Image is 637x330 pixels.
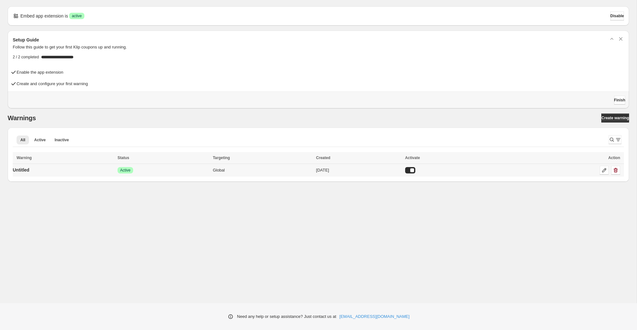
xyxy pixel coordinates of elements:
button: Search and filter results [609,135,621,144]
div: Global [213,167,312,173]
span: Finish [614,98,625,103]
h4: Create and configure your first warning [17,81,88,87]
span: active [72,13,82,18]
span: Status [118,156,129,160]
p: Embed app extension is [20,13,68,19]
p: Follow this guide to get your first Klip coupons up and running. [13,44,624,50]
span: Disable [610,13,624,18]
span: Inactive [54,137,69,143]
p: Untitled [13,167,29,173]
span: Activate [405,156,420,160]
span: Created [316,156,330,160]
span: Warning [17,156,32,160]
span: Active [120,168,131,173]
h2: Warnings [8,114,36,122]
div: [DATE] [316,167,401,173]
a: Untitled [13,165,29,175]
h3: Setup Guide [13,37,39,43]
span: Active [34,137,46,143]
a: Create warning [601,114,629,122]
span: Create warning [601,115,629,121]
button: Disable [610,11,624,20]
button: Finish [614,96,625,105]
span: 2 / 2 completed [13,55,39,60]
h4: Enable the app extension [17,69,63,76]
span: All [20,137,25,143]
span: Action [608,156,620,160]
span: Targeting [213,156,230,160]
a: [EMAIL_ADDRESS][DOMAIN_NAME] [340,313,410,320]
